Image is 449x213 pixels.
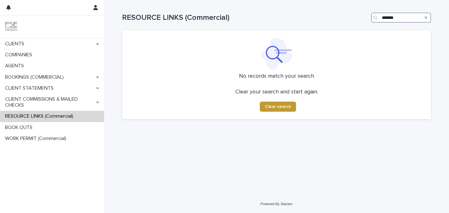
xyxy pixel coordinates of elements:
p: CLIENT STATEMENTS [3,85,59,91]
p: WORK PERMIT (Commercial) [3,136,71,142]
img: 9JgRvJ3ETPGCJDhvPVA5 [5,20,18,33]
p: CLIENT COMMISSIONS & MAILED CHECKS [3,96,96,108]
p: Clear your search and start again. [235,89,318,96]
button: Clear search [260,102,296,112]
h1: RESOURCE LINKS (Commercial) [122,13,369,22]
p: BOOKINGS (COMMERCIAL) [3,74,69,80]
span: Clear search [265,104,291,109]
p: BOOK OUTS [3,125,38,131]
a: Powered By Stacker [260,202,292,206]
p: No records match your search [130,73,423,80]
p: AGENTS [3,63,29,69]
p: CLIENTS [3,41,29,47]
p: COMPANIES [3,52,37,58]
p: RESOURCE LINKS (Commercial) [3,113,78,119]
input: Search [371,13,431,23]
